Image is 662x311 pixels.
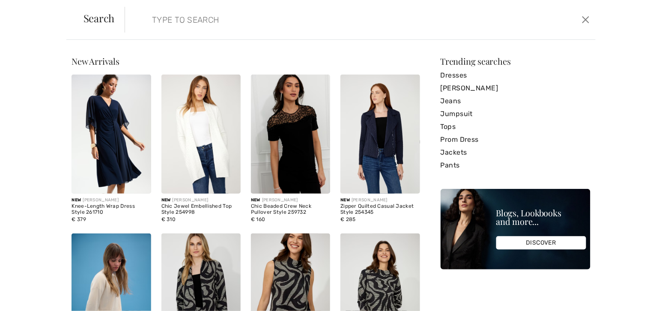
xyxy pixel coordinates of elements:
span: New [340,197,350,203]
a: Tops [441,120,590,133]
span: Chat [19,6,36,14]
img: Chic Beaded Crew Neck Pullover Style 259732. Black [251,75,330,194]
div: [PERSON_NAME] [251,197,330,203]
div: Chic Beaded Crew Neck Pullover Style 259732 [251,203,330,215]
span: New [251,197,260,203]
img: Knee-Length Wrap Dress Style 261710. Midnight Blue [72,75,151,194]
a: Jumpsuit [441,108,590,120]
div: [PERSON_NAME] [72,197,151,203]
div: Knee-Length Wrap Dress Style 261710 [72,203,151,215]
div: Chic Jewel Embellished Top Style 254998 [161,203,241,215]
img: Zipper Quilted Casual Jacket Style 254345. Navy [340,75,420,194]
div: Trending searches [441,57,590,66]
input: TYPE TO SEARCH [146,7,471,33]
a: [PERSON_NAME] [441,82,590,95]
a: Jeans [441,95,590,108]
a: Jackets [441,146,590,159]
a: Pants [441,159,590,172]
span: New [161,197,171,203]
div: [PERSON_NAME] [340,197,420,203]
img: Chic Jewel Embellished Top Style 254998. Winter White [161,75,241,194]
div: DISCOVER [496,236,586,250]
img: Blogs, Lookbooks and more... [441,189,590,269]
span: New Arrivals [72,55,119,67]
span: New [72,197,81,203]
a: Dresses [441,69,590,82]
span: € 379 [72,216,86,222]
span: € 160 [251,216,265,222]
div: [PERSON_NAME] [161,197,241,203]
span: Search [83,13,115,23]
div: Blogs, Lookbooks and more... [496,209,586,226]
button: Close [579,13,592,27]
div: Zipper Quilted Casual Jacket Style 254345 [340,203,420,215]
span: € 310 [161,216,176,222]
a: Prom Dress [441,133,590,146]
span: € 285 [340,216,356,222]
